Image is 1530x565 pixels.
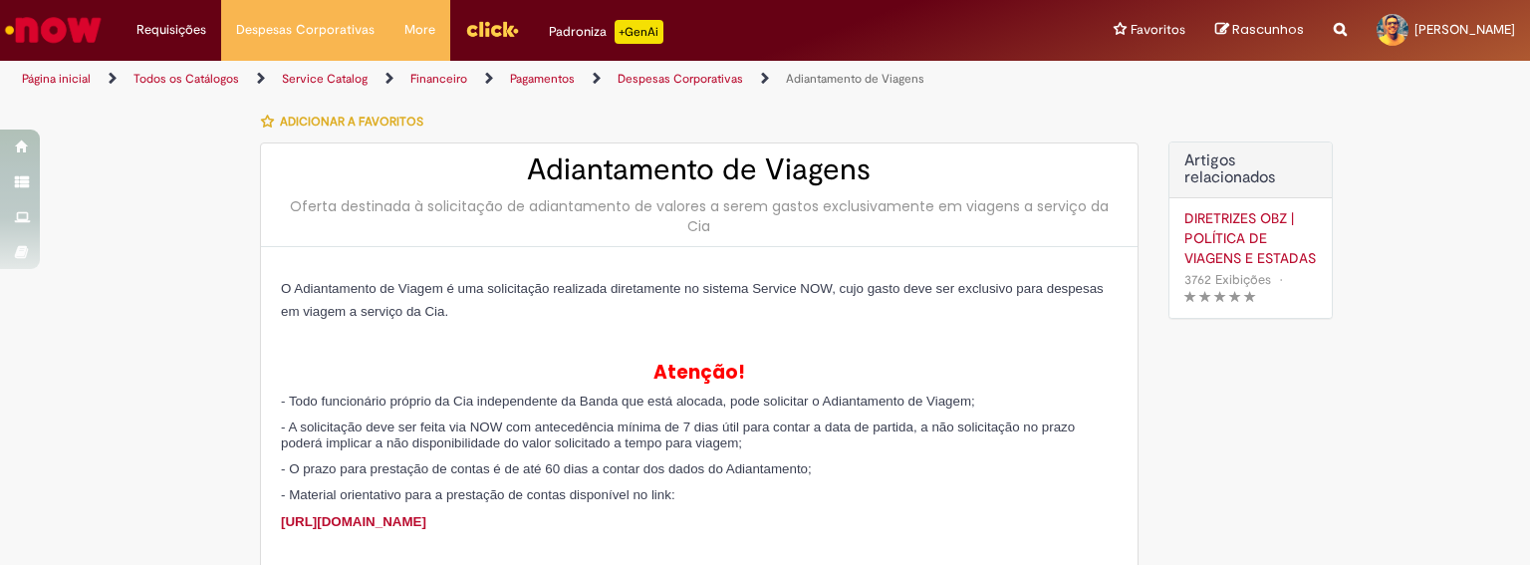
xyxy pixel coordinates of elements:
div: Padroniza [549,20,663,44]
span: • [1275,266,1287,293]
a: Todos os Catálogos [133,71,239,87]
a: Adiantamento de Viagens [786,71,924,87]
p: +GenAi [615,20,663,44]
span: O Adiantamento de Viagem é uma solicitação realizada diretamente no sistema Service NOW, cujo gas... [281,281,1104,319]
a: DIRETRIZES OBZ | POLÍTICA DE VIAGENS E ESTADAS [1184,208,1317,268]
span: - Material orientativo para a prestação de contas disponível no link: [281,487,675,502]
a: Despesas Corporativas [618,71,743,87]
span: - Todo funcionário próprio da Cia independente da Banda que está alocada, pode solicitar o Adiant... [281,394,975,409]
a: Pagamentos [510,71,575,87]
a: Página inicial [22,71,91,87]
button: Adicionar a Favoritos [260,101,434,142]
span: - O prazo para prestação de contas é de até 60 dias a contar dos dados do Adiantamento; [281,461,812,476]
span: Despesas Corporativas [236,20,375,40]
h2: Adiantamento de Viagens [281,153,1118,186]
img: ServiceNow [2,10,105,50]
span: Atenção! [653,359,745,386]
span: More [404,20,435,40]
a: Financeiro [410,71,467,87]
img: click_logo_yellow_360x200.png [465,14,519,44]
span: Favoritos [1131,20,1185,40]
span: Requisições [136,20,206,40]
span: Rascunhos [1232,20,1304,39]
a: Rascunhos [1215,21,1304,40]
span: Adicionar a Favoritos [280,114,423,130]
ul: Trilhas de página [15,61,1005,98]
a: Service Catalog [282,71,368,87]
span: [PERSON_NAME] [1414,21,1515,38]
span: 3762 Exibições [1184,271,1271,288]
div: Oferta destinada à solicitação de adiantamento de valores a serem gastos exclusivamente em viagen... [281,196,1118,236]
h3: Artigos relacionados [1184,152,1317,187]
span: - A solicitação deve ser feita via NOW com antecedência mínima de 7 dias útil para contar a data ... [281,420,1075,450]
a: [URL][DOMAIN_NAME] [281,514,426,529]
